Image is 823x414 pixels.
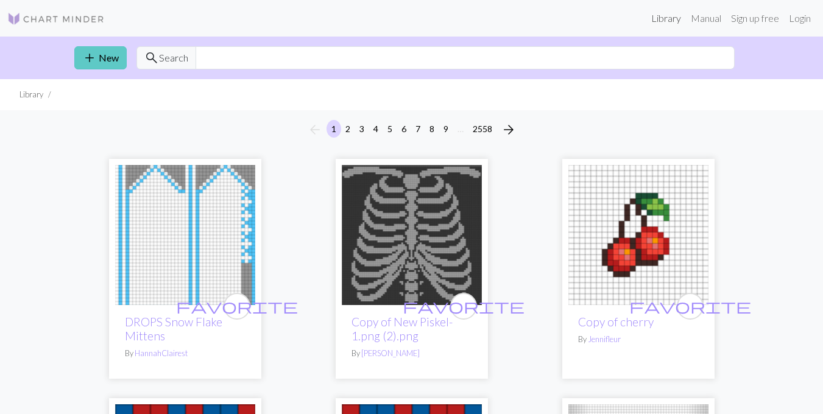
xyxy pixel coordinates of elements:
[342,228,482,239] a: bigRibCage
[439,120,453,138] button: 9
[726,6,784,30] a: Sign up free
[74,46,127,69] a: New
[351,348,472,359] p: By
[327,120,341,138] button: 1
[361,348,420,358] a: [PERSON_NAME]
[144,49,159,66] span: search
[468,120,497,138] button: 2558
[784,6,816,30] a: Login
[355,120,369,138] button: 3
[588,334,621,344] a: Jennifleur
[629,294,751,318] i: favourite
[568,228,708,239] a: cherry
[501,121,516,138] span: arrow_forward
[7,12,105,26] img: Logo
[629,296,751,315] span: favorite
[341,120,355,138] button: 2
[397,120,411,138] button: 6
[403,294,525,318] i: favourite
[115,165,255,305] img: DROPS Snow Flake Mittens
[646,6,686,30] a: Library
[686,6,726,30] a: Manual
[501,122,516,137] i: Next
[677,293,704,320] button: favourite
[425,120,439,138] button: 8
[496,120,521,139] button: Next
[176,294,298,318] i: favourite
[19,89,43,100] li: Library
[82,49,97,66] span: add
[159,51,188,65] span: Search
[342,165,482,305] img: bigRibCage
[351,315,453,343] a: Copy of New Piskel-1.png (2).png
[135,348,188,358] a: HannahClairest
[303,120,521,139] nav: Page navigation
[578,334,699,345] p: By
[224,293,250,320] button: favourite
[115,228,255,239] a: DROPS Snow Flake Mittens
[176,296,298,315] span: favorite
[383,120,397,138] button: 5
[403,296,525,315] span: favorite
[369,120,383,138] button: 4
[450,293,477,320] button: favourite
[125,348,245,359] p: By
[568,165,708,305] img: cherry
[125,315,222,343] a: DROPS Snow Flake Mittens
[411,120,425,138] button: 7
[578,315,654,329] a: Copy of cherry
